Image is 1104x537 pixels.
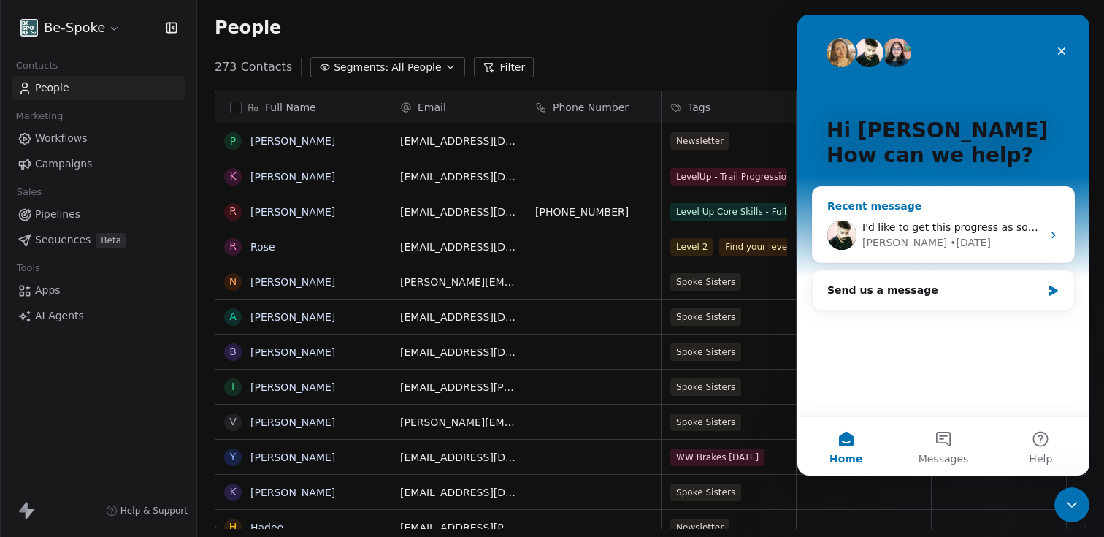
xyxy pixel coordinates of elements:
span: Spoke Sisters [670,308,741,326]
iframe: Intercom live chat [797,15,1089,476]
a: [PERSON_NAME] [250,381,335,393]
span: All People [391,60,441,75]
span: Spoke Sisters [670,414,741,431]
span: LevelUp - Trail Progression - Session [DATE] - [DATE] [670,168,787,186]
button: Filter [474,57,534,77]
a: [PERSON_NAME] [250,452,335,463]
a: [PERSON_NAME] [250,206,335,218]
a: [PERSON_NAME] [250,276,335,288]
div: Full Name [215,91,391,123]
span: Phone Number [553,100,629,115]
span: Contacts [9,55,64,77]
span: [EMAIL_ADDRESS][DOMAIN_NAME] [400,310,517,324]
span: Help & Support [120,505,188,517]
button: Be-Spoke [18,15,123,40]
span: [EMAIL_ADDRESS][DOMAIN_NAME] [400,240,517,254]
div: Close [251,23,277,50]
a: [PERSON_NAME] [250,346,335,358]
span: Email [418,100,446,115]
span: Campaigns [35,156,92,172]
span: Newsletter [670,519,729,536]
span: Workflows [35,131,88,146]
span: Sequences [35,232,91,248]
iframe: Intercom live chat [1054,487,1089,522]
a: Pipelines [12,202,185,226]
a: [PERSON_NAME] [250,171,335,183]
a: Workflows [12,126,185,151]
div: N [229,274,237,289]
div: R [229,204,237,219]
div: grid [215,123,391,529]
a: Campaigns [12,152,185,176]
a: People [12,76,185,100]
span: Be-Spoke [44,18,105,37]
span: WW Brakes [DATE] [670,449,764,466]
div: Y [230,449,237,465]
span: Help [231,439,255,449]
div: Country [797,91,931,123]
div: H [229,519,237,535]
div: K [229,484,236,500]
span: People [35,80,69,96]
a: Hadee [250,522,283,533]
a: Help & Support [106,505,188,517]
a: [PERSON_NAME] [250,311,335,323]
span: [EMAIL_ADDRESS][PERSON_NAME][DOMAIN_NAME] [400,520,517,535]
a: Apps [12,278,185,302]
span: [EMAIL_ADDRESS][DOMAIN_NAME] [400,345,517,359]
span: People [215,17,281,39]
span: Spoke Sisters [670,484,741,501]
a: SequencesBeta [12,228,185,252]
div: I [231,379,234,395]
span: Spoke Sisters [670,273,741,291]
span: Beta [96,233,126,248]
img: Facebook%20profile%20picture.png [20,19,38,37]
span: Newsletter [670,132,729,150]
a: [PERSON_NAME] [250,487,335,498]
span: Pipelines [35,207,80,222]
span: [EMAIL_ADDRESS][DOMAIN_NAME] [400,205,517,219]
span: AI Agents [35,308,84,324]
span: [EMAIL_ADDRESS][DOMAIN_NAME] [400,450,517,465]
span: Sales [10,181,48,203]
span: Full Name [265,100,316,115]
span: [PHONE_NUMBER] [535,205,652,219]
a: [PERSON_NAME] [250,135,335,147]
span: [EMAIL_ADDRESS][DOMAIN_NAME] [400,485,517,500]
div: B [229,344,237,359]
button: Messages [97,403,194,461]
div: Phone Number [526,91,661,123]
span: Spoke Sisters [670,343,741,361]
span: Level Up Core Skills - Full Program [670,203,787,221]
span: Tools [10,257,46,279]
span: I'd like to get this progress as soon as possible [65,207,303,218]
div: [PERSON_NAME] [65,221,150,236]
div: Email [391,91,526,123]
span: [PERSON_NAME][EMAIL_ADDRESS][PERSON_NAME][DOMAIN_NAME] [400,275,517,289]
span: Marketing [9,105,69,127]
div: • [DATE] [153,221,193,236]
span: Tags [688,100,710,115]
div: Send us a message [30,268,244,283]
div: K [229,169,236,184]
span: Level 2 [670,238,713,256]
span: [PERSON_NAME][EMAIL_ADDRESS][DOMAIN_NAME] [400,415,517,430]
span: 273 Contacts [215,58,292,76]
span: Segments: [334,60,388,75]
a: [PERSON_NAME] [250,416,335,428]
span: Home [32,439,65,449]
div: Tags [662,91,796,123]
div: P [230,134,236,149]
span: Spoke Sisters [670,378,741,396]
a: AI Agents [12,304,185,328]
span: [EMAIL_ADDRESS][DOMAIN_NAME] [400,170,517,184]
